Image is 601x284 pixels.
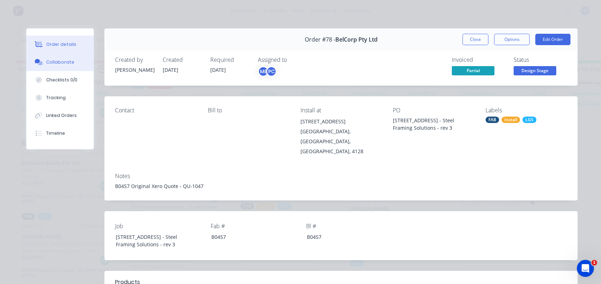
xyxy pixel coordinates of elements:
div: FAB [486,117,499,123]
div: Install at [300,107,382,114]
span: [DATE] [210,66,226,73]
label: Fab # [211,222,299,230]
div: B0457 Original Xero Quote - QU-1047 [115,182,567,190]
div: Notes [115,173,567,179]
div: Created by [115,57,154,63]
button: Options [494,34,530,45]
div: [STREET_ADDRESS] [300,117,382,127]
button: Checklists 0/0 [26,71,94,89]
div: Invoiced [452,57,505,63]
div: Assigned to [258,57,329,63]
div: PC [266,66,277,77]
div: B0457 [206,232,294,242]
div: Created [163,57,202,63]
div: LGS [523,117,536,123]
button: Close [462,34,488,45]
button: Tracking [26,89,94,107]
div: Install [502,117,520,123]
div: Collaborate [46,59,74,65]
span: BelCorp Pty Ltd [335,36,378,43]
button: Collaborate [26,53,94,71]
div: PO [393,107,474,114]
div: Status [514,57,567,63]
div: [STREET_ADDRESS] - Steel Framing Solutions - rev 3 [110,232,199,250]
iframe: Intercom live chat [577,260,594,277]
span: Order #78 - [305,36,335,43]
label: Bl # [306,222,395,230]
label: Job [115,222,204,230]
button: Design Stage [514,66,556,77]
div: B0457 [301,232,390,242]
button: Timeline [26,124,94,142]
div: [GEOGRAPHIC_DATA], [GEOGRAPHIC_DATA], [GEOGRAPHIC_DATA], 4128 [300,127,382,156]
button: Linked Orders [26,107,94,124]
span: Partial [452,66,494,75]
button: MEPC [258,66,277,77]
span: Design Stage [514,66,556,75]
div: Labels [486,107,567,114]
button: Order details [26,36,94,53]
div: [PERSON_NAME] [115,66,154,74]
div: Linked Orders [46,112,77,119]
div: [STREET_ADDRESS][GEOGRAPHIC_DATA], [GEOGRAPHIC_DATA], [GEOGRAPHIC_DATA], 4128 [300,117,382,156]
div: Required [210,57,249,63]
div: Order details [46,41,76,48]
span: [DATE] [163,66,178,73]
div: Timeline [46,130,65,136]
button: Edit Order [535,34,570,45]
div: ME [258,66,269,77]
div: Bill to [208,107,289,114]
span: 1 [591,260,597,266]
div: Checklists 0/0 [46,77,77,83]
div: Contact [115,107,196,114]
div: Tracking [46,95,66,101]
div: [STREET_ADDRESS] - Steel Framing Solutions - rev 3 [393,117,474,132]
